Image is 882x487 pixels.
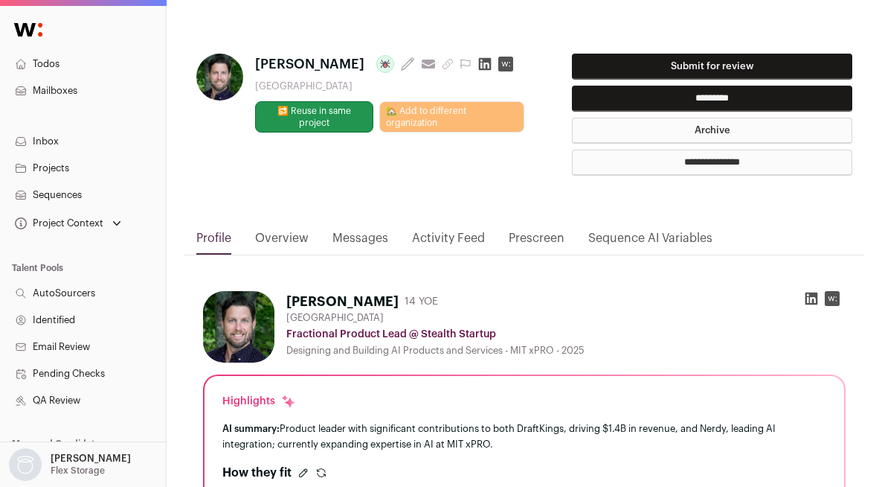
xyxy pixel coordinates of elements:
a: Prescreen [509,229,564,255]
a: Profile [196,229,231,255]
button: Submit for review [572,54,852,80]
div: [GEOGRAPHIC_DATA] [255,80,524,92]
div: Product leader with significant contributions to both DraftKings, driving $1.4B in revenue, and N... [222,421,826,452]
img: b6a953c0dfe002eb6dd3b069a1a3286800affbfe883d5734894a3c630d80c8b8.jpg [196,54,243,101]
img: b6a953c0dfe002eb6dd3b069a1a3286800affbfe883d5734894a3c630d80c8b8.jpg [203,291,274,363]
a: Activity Feed [412,229,485,255]
h1: [PERSON_NAME] [286,291,399,312]
a: Messages [332,229,388,255]
span: AI summary: [222,424,280,433]
a: Sequence AI Variables [588,229,712,255]
button: Archive [572,118,852,144]
div: Fractional Product Lead @ Stealth Startup [286,327,846,342]
a: 🏡 Add to different organization [379,101,524,133]
div: Highlights [222,394,296,409]
span: [PERSON_NAME] [255,54,364,74]
a: Overview [255,229,309,255]
button: Open dropdown [12,213,124,234]
div: 14 YOE [405,294,438,309]
span: [GEOGRAPHIC_DATA] [286,312,384,324]
p: [PERSON_NAME] [51,453,131,465]
div: Designing and Building AI Products and Services - MIT xPRO - 2025 [286,345,846,357]
p: Flex Storage [51,465,105,477]
button: 🔂 Reuse in same project [255,101,373,133]
button: Open dropdown [6,448,134,481]
img: nopic.png [9,448,42,481]
h2: How they fit [222,464,292,482]
img: Wellfound [6,15,51,45]
div: Project Context [12,217,103,229]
